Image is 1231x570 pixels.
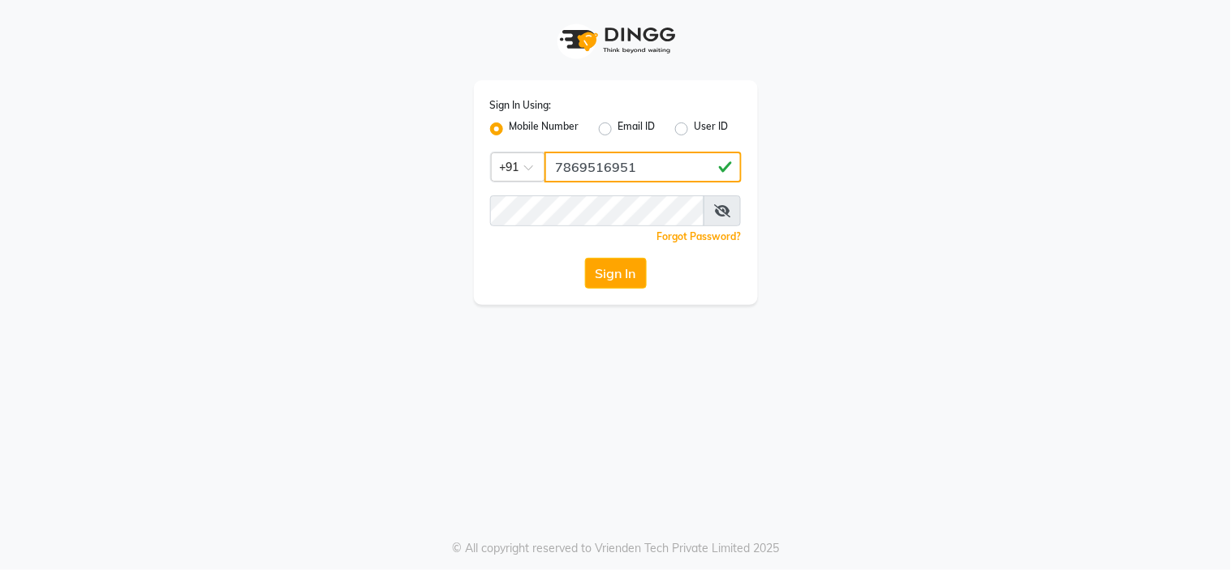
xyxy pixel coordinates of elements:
[551,16,681,64] img: logo1.svg
[618,119,656,139] label: Email ID
[585,258,647,289] button: Sign In
[490,98,552,113] label: Sign In Using:
[695,119,729,139] label: User ID
[544,152,742,182] input: Username
[490,195,705,226] input: Username
[510,119,579,139] label: Mobile Number
[657,230,742,242] a: Forgot Password?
